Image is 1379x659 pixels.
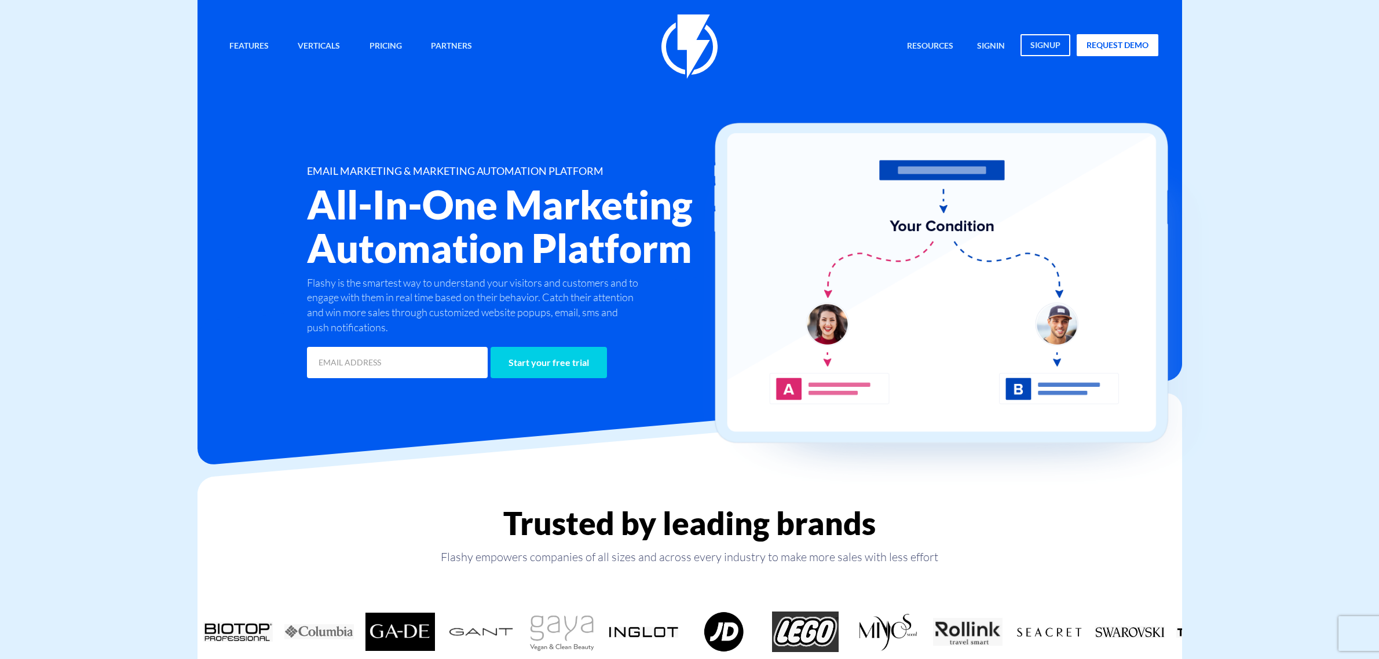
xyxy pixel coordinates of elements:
div: 9 / 18 [765,612,846,652]
div: 4 / 18 [360,612,441,652]
div: 7 / 18 [603,612,684,652]
a: signin [968,34,1014,59]
a: Resources [898,34,962,59]
div: 3 / 18 [279,612,360,652]
a: request demo [1077,34,1158,56]
input: EMAIL ADDRESS [307,347,488,378]
h1: EMAIL MARKETING & MARKETING AUTOMATION PLATFORM [307,166,759,177]
input: Start your free trial [491,347,607,378]
div: 11 / 18 [927,612,1008,652]
h2: Trusted by leading brands [197,506,1182,541]
a: Features [221,34,277,59]
h2: All-In-One Marketing Automation Platform [307,183,759,270]
div: 5 / 18 [441,612,522,652]
div: 10 / 18 [846,612,927,652]
div: 14 / 18 [1170,612,1252,652]
div: 12 / 18 [1008,612,1089,652]
a: Verticals [289,34,349,59]
div: 13 / 18 [1089,612,1170,652]
a: Pricing [361,34,411,59]
div: 8 / 18 [684,612,765,652]
a: Partners [422,34,481,59]
div: 2 / 18 [197,612,279,652]
div: 6 / 18 [522,612,603,652]
p: Flashy is the smartest way to understand your visitors and customers and to engage with them in r... [307,276,642,335]
p: Flashy empowers companies of all sizes and across every industry to make more sales with less effort [197,549,1182,565]
a: signup [1020,34,1070,56]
